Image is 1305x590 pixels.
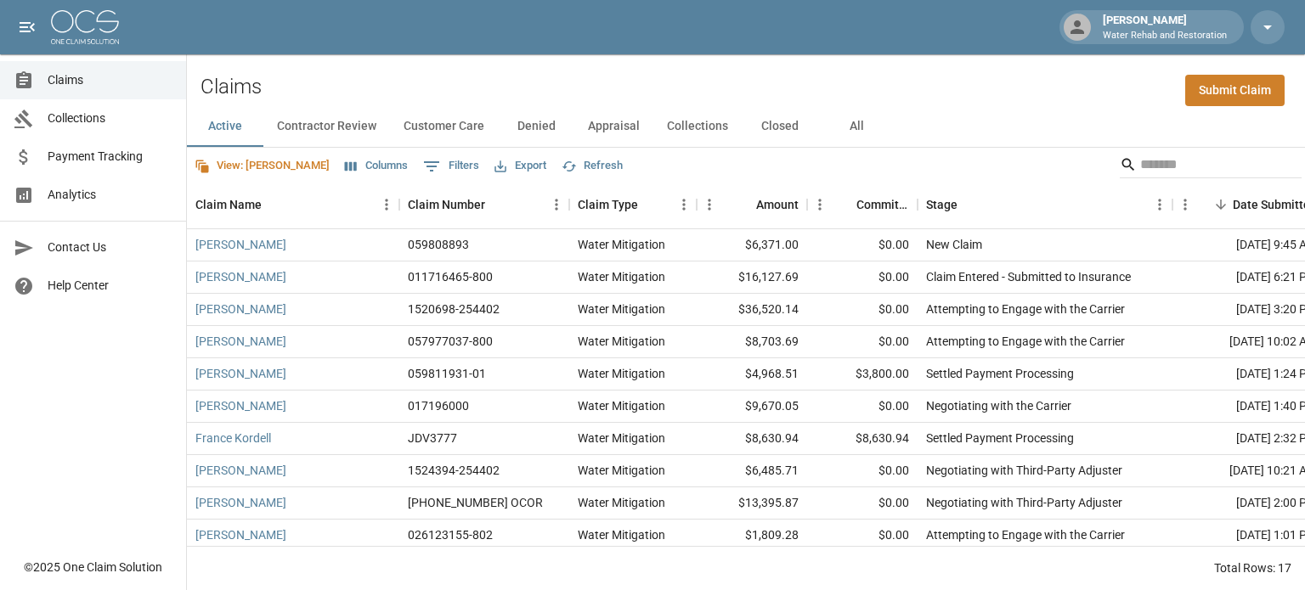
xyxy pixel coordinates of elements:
[1103,29,1227,43] p: Water Rehab and Restoration
[926,365,1074,382] div: Settled Payment Processing
[408,494,543,511] div: 01-008-967942 OCOR
[408,526,493,543] div: 026123155-802
[697,192,722,217] button: Menu
[1209,193,1233,216] button: Sort
[195,430,271,447] a: France Kordell
[926,494,1122,511] div: Negotiating with Third-Party Adjuster
[697,229,807,261] div: $6,371.00
[697,391,807,423] div: $9,670.05
[807,229,918,261] div: $0.00
[807,326,918,358] div: $0.00
[1096,12,1234,42] div: [PERSON_NAME]
[408,181,485,228] div: Claim Number
[756,181,799,228] div: Amount
[807,181,918,228] div: Committed Amount
[48,148,172,166] span: Payment Tracking
[958,193,981,216] button: Sort
[856,181,909,228] div: Committed Amount
[195,462,286,479] a: [PERSON_NAME]
[697,487,807,520] div: $13,395.87
[195,397,286,414] a: [PERSON_NAME]
[697,358,807,391] div: $4,968.51
[569,181,697,228] div: Claim Type
[408,268,493,285] div: 011716465-800
[195,494,286,511] a: [PERSON_NAME]
[697,423,807,455] div: $8,630.94
[408,365,486,382] div: 059811931-01
[195,181,262,228] div: Claim Name
[697,261,807,294] div: $16,127.69
[818,106,895,147] button: All
[926,181,958,228] div: Stage
[485,193,509,216] button: Sort
[341,153,412,179] button: Select columns
[697,326,807,358] div: $8,703.69
[697,520,807,552] div: $1,809.28
[490,153,551,179] button: Export
[187,106,263,147] button: Active
[697,455,807,487] div: $6,485.71
[190,153,334,179] button: View: [PERSON_NAME]
[578,301,665,317] div: Water Mitigation
[48,277,172,295] span: Help Center
[195,268,286,285] a: [PERSON_NAME]
[926,397,1071,414] div: Negotiating with the Carrier
[408,430,457,447] div: JDV3777
[807,261,918,294] div: $0.00
[918,181,1172,228] div: Stage
[263,106,390,147] button: Contractor Review
[926,236,982,253] div: New Claim
[926,333,1125,350] div: Attempting to Engage with the Carrier
[187,106,1305,147] div: dynamic tabs
[195,365,286,382] a: [PERSON_NAME]
[697,181,807,228] div: Amount
[638,193,662,216] button: Sort
[926,462,1122,479] div: Negotiating with Third-Party Adjuster
[578,526,665,543] div: Water Mitigation
[24,559,162,576] div: © 2025 One Claim Solution
[262,193,285,216] button: Sort
[807,391,918,423] div: $0.00
[399,181,569,228] div: Claim Number
[390,106,498,147] button: Customer Care
[195,301,286,317] a: [PERSON_NAME]
[51,10,119,44] img: ocs-logo-white-transparent.png
[544,192,569,217] button: Menu
[742,106,818,147] button: Closed
[48,186,172,204] span: Analytics
[578,430,665,447] div: Water Mitigation
[48,239,172,256] span: Contact Us
[807,294,918,326] div: $0.00
[48,71,172,89] span: Claims
[498,106,574,147] button: Denied
[807,455,918,487] div: $0.00
[578,462,665,479] div: Water Mitigation
[926,430,1074,447] div: Settled Payment Processing
[578,236,665,253] div: Water Mitigation
[926,526,1125,543] div: Attempting to Engage with the Carrier
[807,358,918,391] div: $3,800.00
[653,106,742,147] button: Collections
[10,10,44,44] button: open drawer
[578,268,665,285] div: Water Mitigation
[201,75,262,99] h2: Claims
[807,423,918,455] div: $8,630.94
[195,526,286,543] a: [PERSON_NAME]
[578,397,665,414] div: Water Mitigation
[187,181,399,228] div: Claim Name
[419,153,483,180] button: Show filters
[578,181,638,228] div: Claim Type
[574,106,653,147] button: Appraisal
[697,294,807,326] div: $36,520.14
[578,494,665,511] div: Water Mitigation
[807,192,833,217] button: Menu
[48,110,172,127] span: Collections
[671,192,697,217] button: Menu
[557,153,627,179] button: Refresh
[1120,151,1302,182] div: Search
[1185,75,1285,106] a: Submit Claim
[408,462,500,479] div: 1524394-254402
[926,301,1125,317] div: Attempting to Engage with the Carrier
[732,193,756,216] button: Sort
[408,397,469,414] div: 017196000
